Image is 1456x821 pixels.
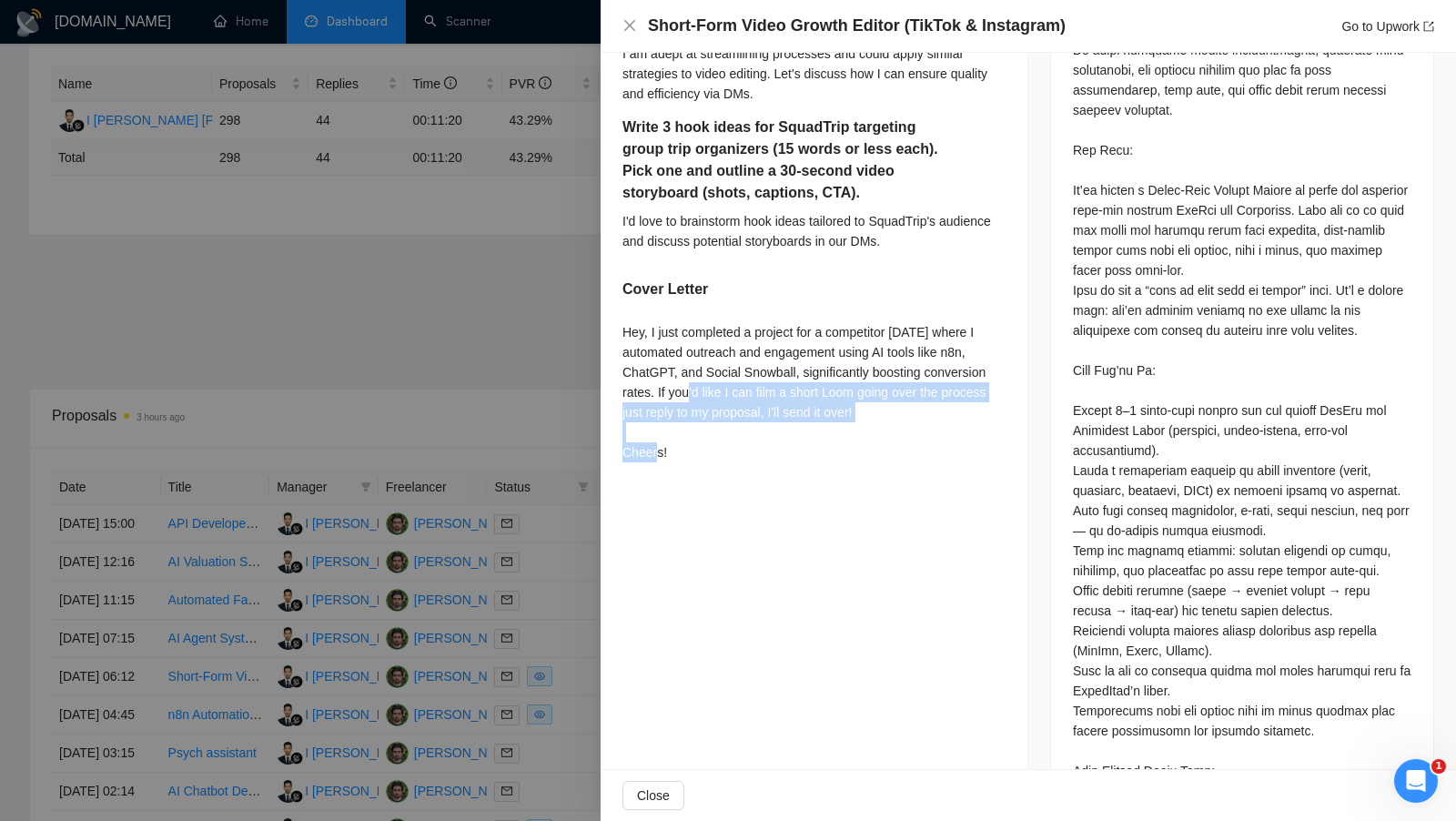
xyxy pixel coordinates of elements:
[622,117,948,204] h5: Write 3 hook ideas for SquadTrip targeting group trip organizers (15 words or less each). Pick on...
[637,786,670,806] span: Close
[622,18,637,33] span: close
[1341,19,1434,34] a: Go to Upworkexport
[1431,759,1446,774] span: 1
[1394,759,1438,803] iframe: Intercom live chat
[622,322,1006,462] div: Hey, I just completed a project for a competitor [DATE] where I automated outreach and engagement...
[622,211,1006,251] div: I'd love to brainstorm hook ideas tailored to SquadTrip's audience and discuss potential storyboa...
[622,44,1006,104] div: I am adept at streamlining processes and could apply similar strategies to video editing. Let's d...
[648,15,1066,37] h4: Short-Form Video Growth Editor (TikTok & Instagram)
[622,279,708,300] h5: Cover Letter
[622,781,684,810] button: Close
[1423,21,1434,32] span: export
[622,18,637,34] button: Close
